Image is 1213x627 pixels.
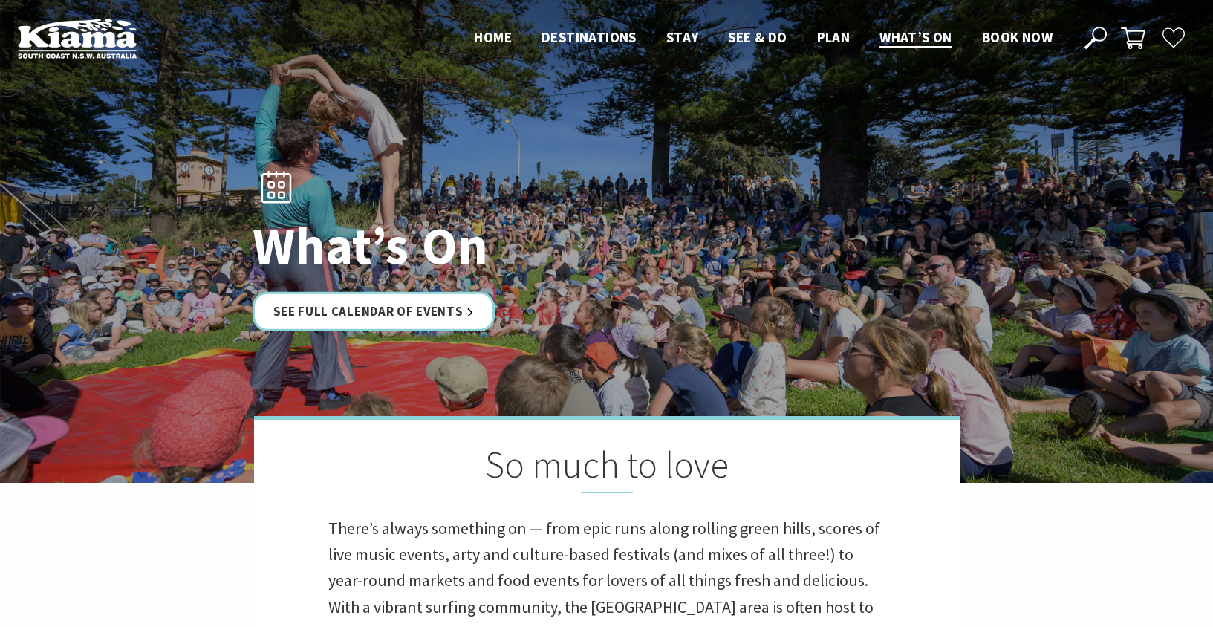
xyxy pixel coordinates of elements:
[253,217,672,274] h1: What’s On
[459,26,1067,51] nav: Main Menu
[817,28,851,46] span: Plan
[728,28,787,46] span: See & Do
[879,28,952,46] span: What’s On
[474,28,512,46] span: Home
[666,28,699,46] span: Stay
[18,18,137,59] img: Kiama Logo
[542,28,637,46] span: Destinations
[328,443,885,493] h2: So much to love
[253,292,495,331] a: See Full Calendar of Events
[982,28,1053,46] span: Book now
